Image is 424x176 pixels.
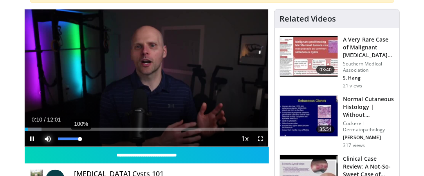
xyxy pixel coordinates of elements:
p: 317 views [343,142,365,149]
a: 03:40 A Very Rare Case of Malignant [MEDICAL_DATA] Masqu… Southern Medical Association S. Hang 21... [280,36,395,89]
p: Cockerell Dermatopathology [343,120,395,133]
h3: A Very Rare Case of Malignant [MEDICAL_DATA] Masqu… [343,36,395,59]
span: 12:01 [47,116,61,123]
span: 0:10 [32,116,42,123]
div: Progress Bar [25,128,269,131]
span: 03:40 [316,66,335,74]
p: S. Hang [343,75,395,81]
button: Fullscreen [253,131,268,147]
div: Volume Level [58,138,80,140]
span: / [44,116,46,123]
img: cd4a92e4-2b31-4376-97fb-4364d1c8cf52.150x105_q85_crop-smart_upscale.jpg [280,96,338,136]
h3: Normal Cutaneous Histology | Without [MEDICAL_DATA] [343,95,395,119]
img: 15a2a6c9-b512-40ee-91fa-a24d648bcc7f.150x105_q85_crop-smart_upscale.jpg [280,36,338,77]
a: 35:51 Normal Cutaneous Histology | Without [MEDICAL_DATA] Cockerell Dermatopathology [PERSON_NAME... [280,95,395,149]
button: Playback Rate [237,131,253,147]
p: Southern Medical Association [343,61,395,73]
p: [PERSON_NAME] [343,134,395,141]
span: 35:51 [316,125,335,133]
h4: Related Videos [280,14,336,24]
button: Pause [25,131,40,147]
video-js: Video Player [25,9,269,147]
p: 21 views [343,83,362,89]
button: Mute [40,131,56,147]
